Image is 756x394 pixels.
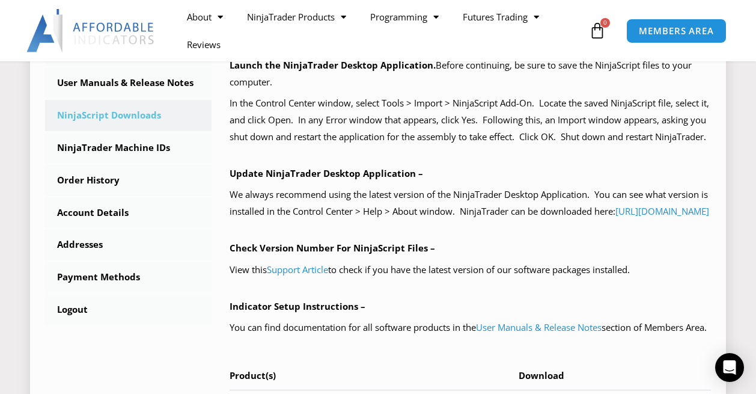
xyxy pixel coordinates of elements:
[451,3,551,31] a: Futures Trading
[230,167,423,179] b: Update NinjaTrader Desktop Application –
[230,242,435,254] b: Check Version Number For NinjaScript Files –
[45,100,212,131] a: NinjaScript Downloads
[639,26,714,35] span: MEMBERS AREA
[600,18,610,28] span: 0
[175,3,586,58] nav: Menu
[235,3,358,31] a: NinjaTrader Products
[230,369,276,381] span: Product(s)
[571,13,624,48] a: 0
[230,300,365,312] b: Indicator Setup Instructions –
[476,321,602,333] a: User Manuals & Release Notes
[45,197,212,229] a: Account Details
[230,186,711,220] p: We always recommend using the latest version of the NinjaTrader Desktop Application. You can see ...
[26,9,156,52] img: LogoAI | Affordable Indicators – NinjaTrader
[230,95,711,146] p: In the Control Center window, select Tools > Import > NinjaScript Add-On. Locate the saved NinjaS...
[45,165,212,196] a: Order History
[230,59,436,71] b: Launch the NinjaTrader Desktop Application.
[175,3,235,31] a: About
[45,262,212,293] a: Payment Methods
[230,319,711,336] p: You can find documentation for all software products in the section of Members Area.
[615,205,709,217] a: [URL][DOMAIN_NAME]
[45,132,212,164] a: NinjaTrader Machine IDs
[267,263,328,275] a: Support Article
[45,294,212,325] a: Logout
[45,67,212,99] a: User Manuals & Release Notes
[626,19,727,43] a: MEMBERS AREA
[230,57,711,91] p: Before continuing, be sure to save the NinjaScript files to your computer.
[175,31,233,58] a: Reviews
[45,229,212,260] a: Addresses
[45,35,212,325] nav: Account pages
[230,262,711,279] p: View this to check if you have the latest version of our software packages installed.
[715,353,744,382] div: Open Intercom Messenger
[519,369,564,381] span: Download
[358,3,451,31] a: Programming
